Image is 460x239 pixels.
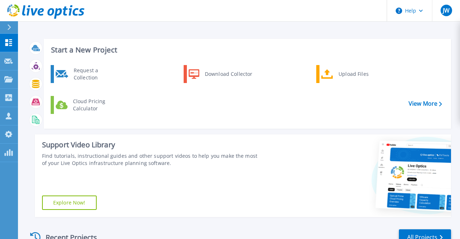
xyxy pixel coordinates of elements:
a: Request a Collection [51,65,124,83]
a: View More [409,100,442,107]
h3: Start a New Project [51,46,442,54]
div: Upload Files [335,67,388,81]
span: JW [443,8,450,13]
a: Explore Now! [42,196,97,210]
a: Download Collector [184,65,257,83]
a: Upload Files [316,65,390,83]
div: Request a Collection [70,67,123,81]
a: Cloud Pricing Calculator [51,96,124,114]
div: Find tutorials, instructional guides and other support videos to help you make the most of your L... [42,152,258,167]
div: Download Collector [201,67,256,81]
div: Support Video Library [42,140,258,150]
div: Cloud Pricing Calculator [69,98,123,112]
